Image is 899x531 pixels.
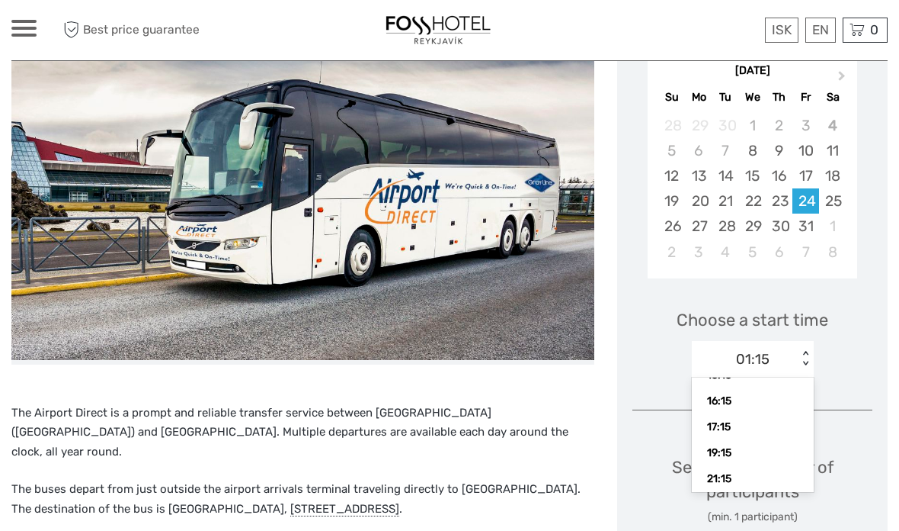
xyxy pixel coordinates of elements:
div: Choose Thursday, October 16th, 2025 [766,163,792,188]
span: Choose a start time [677,308,828,332]
div: Choose Thursday, October 9th, 2025 [766,138,792,163]
span: 0 [868,22,881,37]
div: Choose Sunday, October 19th, 2025 [658,188,685,214]
div: Choose Tuesday, October 28th, 2025 [712,214,739,239]
img: 1357-20722262-a0dc-4fd2-8fc5-b62df901d176_logo_small.jpg [382,11,494,49]
div: Not available Sunday, September 28th, 2025 [658,113,685,138]
div: Not available Sunday, October 5th, 2025 [658,138,685,163]
div: Choose Friday, November 7th, 2025 [792,240,819,265]
div: Choose Saturday, October 18th, 2025 [819,163,846,188]
div: Choose Thursday, November 6th, 2025 [766,240,792,265]
button: Next Month [831,67,856,92]
div: Sa [819,87,846,108]
div: Not available Tuesday, September 30th, 2025 [712,113,739,138]
div: Choose Monday, October 13th, 2025 [686,163,712,188]
div: Choose Wednesday, October 29th, 2025 [739,214,766,239]
div: 01:15 [736,349,769,369]
div: 17:15 [699,414,806,440]
button: Open LiveChat chat widget [12,6,58,52]
div: Choose Saturday, October 11th, 2025 [819,138,846,163]
div: 21:15 [699,466,806,492]
div: Not available Thursday, October 2nd, 2025 [766,113,792,138]
div: Choose Monday, October 27th, 2025 [686,214,712,239]
div: Choose Wednesday, October 22nd, 2025 [739,188,766,214]
div: Choose Wednesday, October 8th, 2025 [739,138,766,163]
div: Fr [792,87,819,108]
div: Not available Tuesday, October 7th, 2025 [712,138,739,163]
div: Choose Friday, October 31st, 2025 [792,214,819,239]
div: (min. 1 participant) [632,510,872,525]
div: Choose Monday, October 20th, 2025 [686,188,712,214]
div: Choose Sunday, November 2nd, 2025 [658,240,685,265]
div: Choose Friday, October 10th, 2025 [792,138,819,163]
div: Choose Tuesday, October 14th, 2025 [712,163,739,188]
div: < > [798,351,811,367]
div: Select the number of participants [632,455,872,525]
div: Choose Wednesday, October 15th, 2025 [739,163,766,188]
div: Not available Monday, October 6th, 2025 [686,138,712,163]
p: The Airport Direct is a prompt and reliable transfer service between [GEOGRAPHIC_DATA] ([GEOGRAPH... [11,404,594,462]
div: Choose Sunday, October 26th, 2025 [658,214,685,239]
div: Mo [686,87,712,108]
div: 16:15 [699,388,806,414]
div: Choose Tuesday, October 21st, 2025 [712,188,739,214]
div: Th [766,87,792,108]
div: 19:15 [699,440,806,466]
span: Best price guarantee [59,18,231,43]
div: Su [658,87,685,108]
div: Choose Thursday, October 30th, 2025 [766,214,792,239]
div: EN [805,18,836,43]
div: Choose Saturday, October 25th, 2025 [819,188,846,214]
div: Choose Wednesday, November 5th, 2025 [739,240,766,265]
div: Choose Thursday, October 23rd, 2025 [766,188,792,214]
div: We [739,87,766,108]
div: month 2025-10 [652,113,852,265]
div: Choose Friday, October 17th, 2025 [792,163,819,188]
div: Choose Tuesday, November 4th, 2025 [712,240,739,265]
div: Choose Monday, November 3rd, 2025 [686,240,712,265]
div: Not available Friday, October 3rd, 2025 [792,113,819,138]
div: [DATE] [648,63,857,79]
div: Not available Wednesday, October 1st, 2025 [739,113,766,138]
span: ISK [772,22,792,37]
div: Not available Monday, September 29th, 2025 [686,113,712,138]
div: Tu [712,87,739,108]
div: Choose Saturday, November 8th, 2025 [819,240,846,265]
p: The buses depart from just outside the airport arrivals terminal traveling directly to [GEOGRAPHI... [11,480,594,519]
div: Choose Sunday, October 12th, 2025 [658,163,685,188]
div: Choose Saturday, November 1st, 2025 [819,214,846,239]
div: Not available Saturday, October 4th, 2025 [819,113,846,138]
div: Choose Friday, October 24th, 2025 [792,188,819,214]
